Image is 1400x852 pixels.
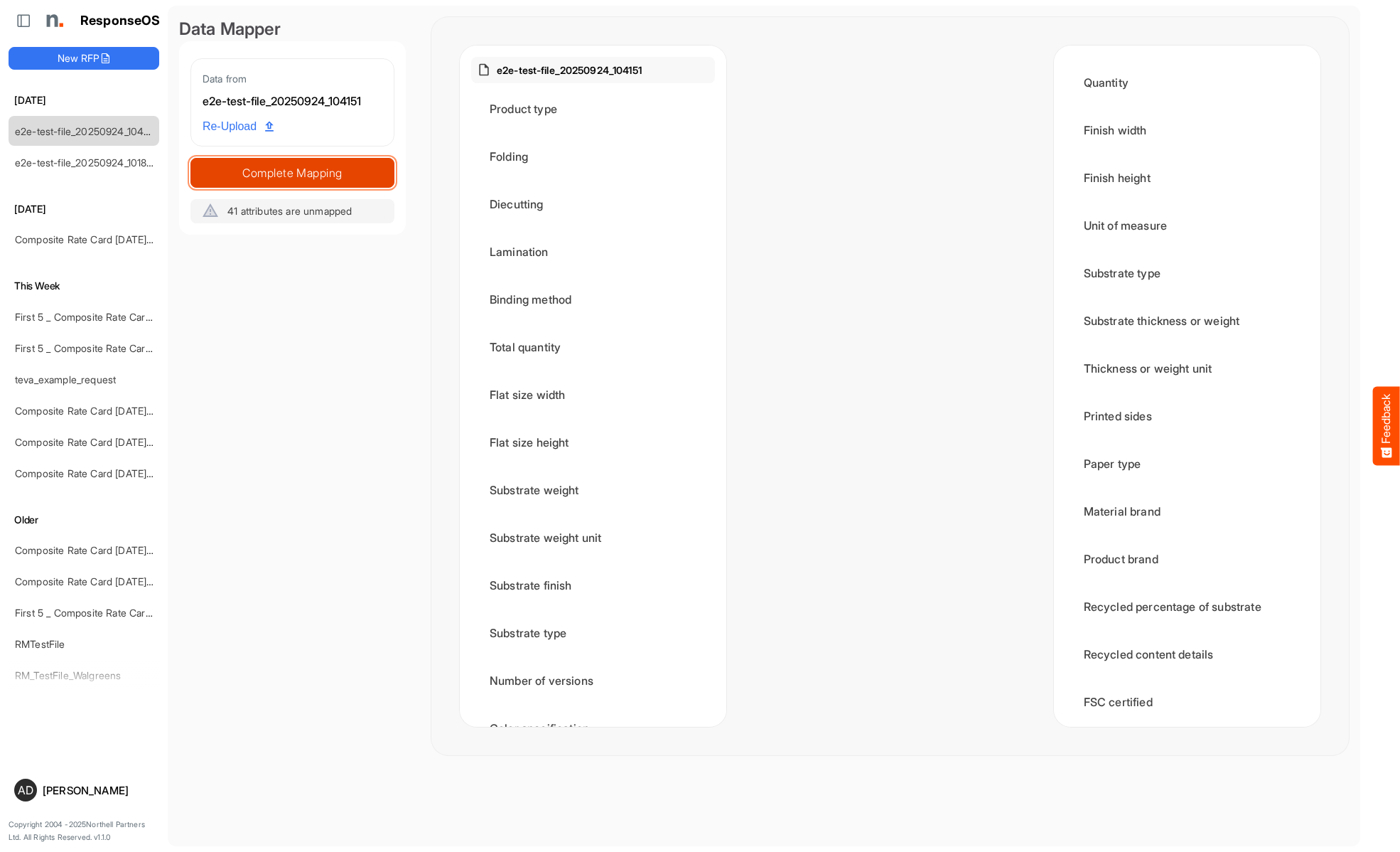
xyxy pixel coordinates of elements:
[203,117,274,136] span: Re-Upload
[18,784,33,796] span: AD
[471,373,715,417] div: Flat size width
[1065,156,1309,200] div: Finish height
[43,785,154,796] div: [PERSON_NAME]
[9,201,159,217] h6: [DATE]
[1065,394,1309,438] div: Printed sides
[471,563,715,607] div: Substrate finish
[203,70,382,87] div: Data from
[15,233,183,245] a: Composite Rate Card [DATE]_smaller
[80,14,161,28] h1: ResponseOS
[9,92,159,108] h6: [DATE]
[1065,346,1309,390] div: Thickness or weight unit
[1065,251,1309,295] div: Substrate type
[9,512,159,528] h6: Older
[471,325,715,369] div: Total quantity
[471,468,715,512] div: Substrate weight
[471,134,715,179] div: Folding
[9,819,159,843] p: Copyright 2004 - 2025 Northell Partners Ltd. All Rights Reserved. v 1.1.0
[1065,60,1309,105] div: Quantity
[15,311,200,323] a: First 5 _ Composite Rate Card [DATE] (2)
[15,467,247,479] a: Composite Rate Card [DATE] mapping test_deleted
[1373,387,1400,466] button: Feedback
[471,611,715,655] div: Substrate type
[471,182,715,226] div: Diecutting
[9,278,159,294] h6: This Week
[1065,108,1309,152] div: Finish width
[471,87,715,131] div: Product type
[471,659,715,703] div: Number of versions
[1065,203,1309,247] div: Unit of measure
[39,6,68,35] img: Northell
[471,706,715,750] div: Color specification
[1065,537,1309,581] div: Product brand
[191,163,394,183] span: Complete Mapping
[227,205,352,217] span: 41 attributes are unmapped
[179,17,406,41] div: Data Mapper
[15,607,185,619] a: First 5 _ Composite Rate Card [DATE]
[497,63,642,78] p: e2e-test-file_20250924_104151
[471,420,715,464] div: Flat size height
[1065,585,1309,629] div: Recycled percentage of substrate
[190,158,394,188] button: Complete Mapping
[15,436,183,448] a: Composite Rate Card [DATE]_smaller
[471,277,715,321] div: Binding method
[1065,680,1309,724] div: FSC certified
[1065,299,1309,343] div: Substrate thickness or weight
[471,230,715,274] div: Lamination
[15,405,183,417] a: Composite Rate Card [DATE]_smaller
[1065,442,1309,486] div: Paper type
[471,516,715,560] div: Substrate weight unit
[15,544,183,556] a: Composite Rate Card [DATE]_smaller
[15,342,200,354] a: First 5 _ Composite Rate Card [DATE] (2)
[15,575,183,587] a: Composite Rate Card [DATE]_smaller
[203,92,382,111] div: e2e-test-file_20250924_104151
[197,113,279,140] a: Re-Upload
[9,47,159,70] button: New RFP
[15,638,65,650] a: RMTestFile
[15,373,116,385] a: teva_example_request
[1065,489,1309,533] div: Material brand
[15,156,159,169] a: e2e-test-file_20250924_101824
[1065,632,1309,676] div: Recycled content details
[15,125,157,137] a: e2e-test-file_20250924_104151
